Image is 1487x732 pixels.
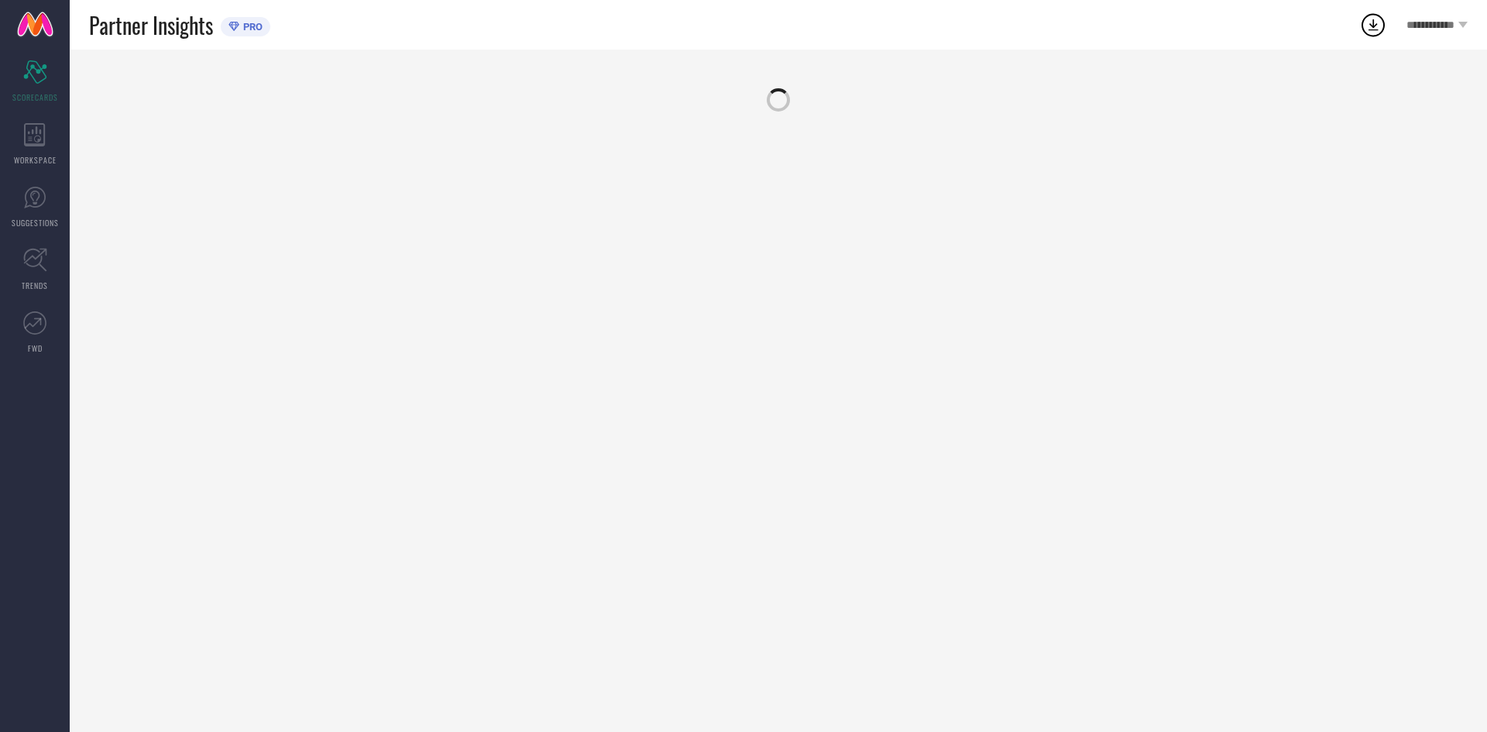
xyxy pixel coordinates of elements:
span: TRENDS [22,280,48,291]
span: SUGGESTIONS [12,217,59,229]
div: Open download list [1359,11,1387,39]
span: Partner Insights [89,9,213,41]
span: WORKSPACE [14,154,57,166]
span: PRO [239,21,263,33]
span: FWD [28,342,43,354]
span: SCORECARDS [12,91,58,103]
